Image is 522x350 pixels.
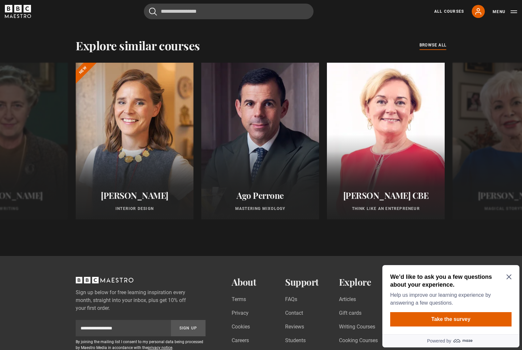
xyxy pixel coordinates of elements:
a: Careers [232,337,249,345]
h2: [PERSON_NAME] CBE [335,190,437,200]
p: Help us improve our learning experience by answering a few questions. [10,29,129,44]
h2: Support [285,277,339,288]
a: [PERSON_NAME] Interior Design New [76,63,193,219]
div: Optional study invitation [3,3,140,85]
h2: We’d like to ask you a few questions about your experience. [10,10,129,26]
a: Reviews [285,323,304,332]
a: Cookies [232,323,250,332]
button: Take the survey [10,50,132,64]
label: Sign up below for free learning inspiration every month, straight into your inbox, plus get 10% o... [76,289,206,312]
h2: Explore similar courses [76,39,200,52]
h2: [PERSON_NAME] [84,190,186,200]
a: BBC Maestro, back to top [76,279,133,285]
button: Close Maze Prompt [127,12,132,17]
a: Students [285,337,306,345]
a: [PERSON_NAME] CBE Think Like an Entrepreneur [327,63,445,219]
button: Submit the search query [149,8,157,16]
span: browse all [420,42,446,48]
h2: About [232,277,285,288]
svg: BBC Maestro, back to top [76,277,133,283]
div: Sign up to newsletter [76,320,206,336]
a: Gift cards [339,309,361,318]
a: Privacy [232,309,249,318]
input: Search [144,4,314,19]
a: Articles [339,295,356,304]
a: FAQs [285,295,297,304]
p: Interior Design [84,206,186,212]
button: Sign Up [171,320,206,336]
svg: BBC Maestro [5,5,31,18]
a: Writing Courses [339,323,375,332]
p: Think Like an Entrepreneur [335,206,437,212]
a: Powered by maze [3,72,140,85]
a: Contact [285,309,303,318]
button: Toggle navigation [493,8,517,15]
a: privacy notice [148,345,172,350]
p: Mastering Mixology [209,206,311,212]
a: Cooking Courses [339,337,378,345]
a: browse all [420,42,446,49]
h2: Ago Perrone [209,190,311,200]
a: Ago Perrone Mastering Mixology [201,63,319,219]
a: All Courses [434,8,464,14]
h2: Explore [339,277,393,288]
a: Terms [232,295,246,304]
